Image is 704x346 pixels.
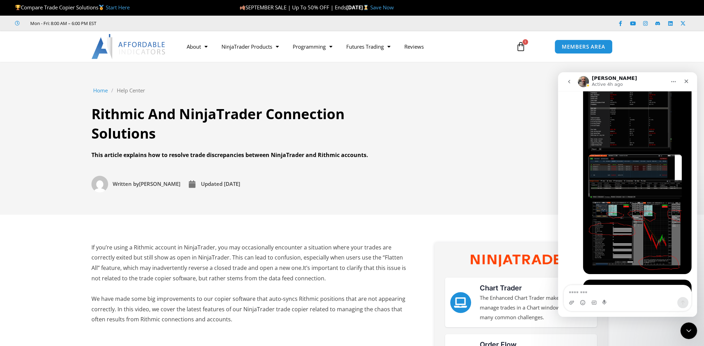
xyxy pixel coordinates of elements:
[286,39,339,55] a: Programming
[33,228,39,233] button: Gif picker
[91,244,406,282] span: If you’re using a Rithmic account in NinjaTrader, you may occasionally encounter a situation wher...
[480,284,522,292] a: Chart Trader
[224,180,240,187] time: [DATE]
[91,264,406,282] span: It’s important to clarify that this issue is not related to the trade copier software, but rather...
[91,295,405,323] span: We have made some big improvements to our copier software that auto-syncs Rithmic positions that ...
[450,292,471,313] a: Chart Trader
[215,39,286,55] a: NinjaTrader Products
[370,4,394,11] a: Save Now
[471,255,571,267] img: NinjaTrader Wordmark color RGB | Affordable Indicators – NinjaTrader
[106,4,130,11] a: Start Here
[29,19,96,27] span: Mon - Fri: 8:00 AM – 6:00 PM EST
[91,34,166,59] img: LogoAI | Affordable Indicators – NinjaTrader
[6,213,133,225] textarea: Message…
[117,86,145,96] a: Help Center
[11,228,16,233] button: Upload attachment
[480,293,592,322] p: The Enhanced Chart Trader makes it easy to manage trades in a Chart window by solving many common...
[91,104,411,143] h1: Rithmic And NinjaTrader Connection Solutions
[31,212,128,219] div: Hello
[113,180,139,187] span: Written by
[240,4,346,11] span: SEPTEMBER SALE | Up To 50% OFF | Ends
[201,180,222,187] span: Updated
[339,39,397,55] a: Futures Trading
[111,179,180,189] span: [PERSON_NAME]
[505,36,536,57] a: 1
[119,225,130,236] button: Send a message…
[44,228,50,233] button: Start recording
[562,44,605,49] span: MEMBERS AREA
[15,4,130,11] span: Compare Trade Copier Solutions
[180,39,215,55] a: About
[680,322,697,339] iframe: Intercom live chat
[363,5,369,10] img: ⌛
[99,5,104,10] img: 🥇
[93,86,108,96] a: Home
[180,39,508,55] nav: Menu
[111,86,113,96] span: /
[106,20,210,27] iframe: Customer reviews powered by Trustpilot
[22,228,27,233] button: Emoji picker
[15,5,21,10] img: 🏆
[91,176,108,192] img: Picture of David Koehler
[240,5,245,10] img: 🍂
[91,150,411,160] div: This article explains how to resolve trade discrepancies between NinjaTrader and Rithmic accounts.
[523,39,528,45] span: 1
[346,4,370,11] strong: [DATE]
[555,40,613,54] a: MEMBERS AREA
[558,72,697,317] iframe: Intercom live chat
[397,39,431,55] a: Reviews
